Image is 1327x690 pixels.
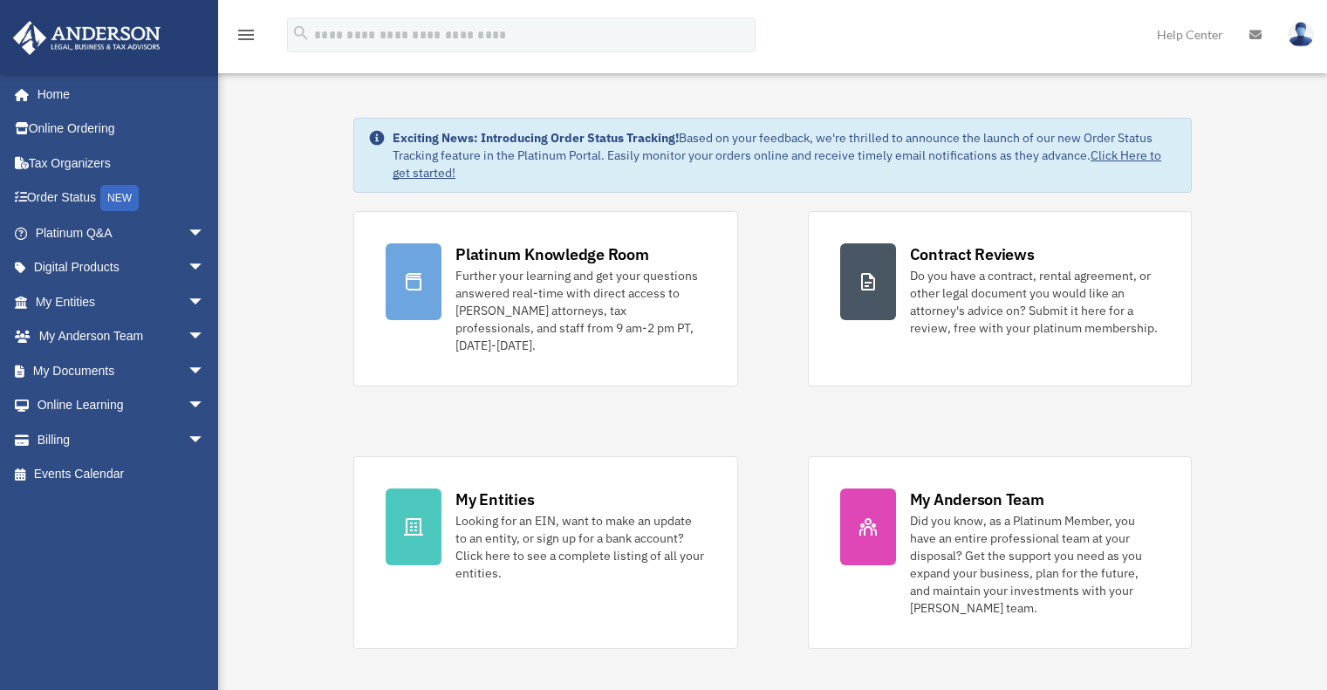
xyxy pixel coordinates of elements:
span: arrow_drop_down [188,353,222,389]
a: Events Calendar [12,457,231,492]
div: Did you know, as a Platinum Member, you have an entire professional team at your disposal? Get th... [910,512,1159,617]
a: Billingarrow_drop_down [12,422,231,457]
i: search [291,24,311,43]
div: Looking for an EIN, want to make an update to an entity, or sign up for a bank account? Click her... [455,512,705,582]
a: Home [12,77,222,112]
span: arrow_drop_down [188,250,222,286]
span: arrow_drop_down [188,215,222,251]
a: Order StatusNEW [12,181,231,216]
span: arrow_drop_down [188,319,222,355]
div: My Entities [455,488,534,510]
img: User Pic [1288,22,1314,47]
div: Based on your feedback, we're thrilled to announce the launch of our new Order Status Tracking fe... [393,129,1177,181]
span: arrow_drop_down [188,388,222,424]
div: Do you have a contract, rental agreement, or other legal document you would like an attorney's ad... [910,267,1159,337]
a: Contract Reviews Do you have a contract, rental agreement, or other legal document you would like... [808,211,1192,386]
span: arrow_drop_down [188,422,222,458]
a: My Documentsarrow_drop_down [12,353,231,388]
span: arrow_drop_down [188,284,222,320]
div: Further your learning and get your questions answered real-time with direct access to [PERSON_NAM... [455,267,705,354]
a: menu [236,31,257,45]
a: Digital Productsarrow_drop_down [12,250,231,285]
img: Anderson Advisors Platinum Portal [8,21,166,55]
a: Platinum Q&Aarrow_drop_down [12,215,231,250]
a: Online Ordering [12,112,231,147]
div: Contract Reviews [910,243,1035,265]
a: Click Here to get started! [393,147,1161,181]
a: Tax Organizers [12,146,231,181]
a: My Anderson Team Did you know, as a Platinum Member, you have an entire professional team at your... [808,456,1192,649]
a: Platinum Knowledge Room Further your learning and get your questions answered real-time with dire... [353,211,737,386]
i: menu [236,24,257,45]
div: NEW [100,185,139,211]
div: Platinum Knowledge Room [455,243,649,265]
strong: Exciting News: Introducing Order Status Tracking! [393,130,679,146]
a: My Anderson Teamarrow_drop_down [12,319,231,354]
div: My Anderson Team [910,488,1044,510]
a: My Entitiesarrow_drop_down [12,284,231,319]
a: Online Learningarrow_drop_down [12,388,231,423]
a: My Entities Looking for an EIN, want to make an update to an entity, or sign up for a bank accoun... [353,456,737,649]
